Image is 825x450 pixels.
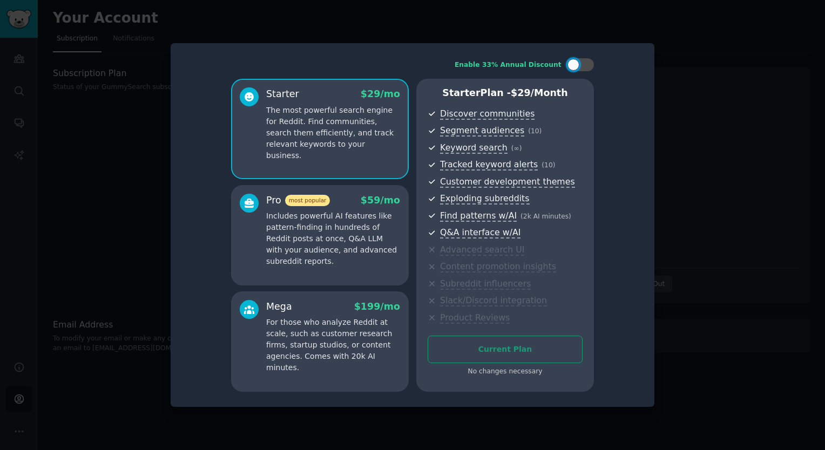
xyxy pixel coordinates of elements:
[440,159,538,171] span: Tracked keyword alerts
[266,317,400,373] p: For those who analyze Reddit at scale, such as customer research firms, startup studios, or conte...
[440,244,524,256] span: Advanced search UI
[542,161,555,169] span: ( 10 )
[440,125,524,137] span: Segment audiences
[266,87,299,101] div: Starter
[440,295,547,306] span: Slack/Discord integration
[361,88,400,99] span: $ 29 /mo
[266,194,330,207] div: Pro
[266,105,400,161] p: The most powerful search engine for Reddit. Find communities, search them efficiently, and track ...
[440,142,508,154] span: Keyword search
[428,86,583,100] p: Starter Plan -
[440,312,510,324] span: Product Reviews
[511,145,522,152] span: ( ∞ )
[440,108,535,120] span: Discover communities
[440,227,520,238] span: Q&A interface w/AI
[440,261,556,272] span: Content promotion insights
[520,213,571,220] span: ( 2k AI minutes )
[440,210,517,222] span: Find patterns w/AI
[285,195,330,206] span: most popular
[354,301,400,312] span: $ 199 /mo
[440,176,575,188] span: Customer development themes
[511,87,568,98] span: $ 29 /month
[528,127,542,135] span: ( 10 )
[361,195,400,206] span: $ 59 /mo
[266,210,400,267] p: Includes powerful AI features like pattern-finding in hundreds of Reddit posts at once, Q&A LLM w...
[440,193,529,204] span: Exploding subreddits
[455,60,562,70] div: Enable 33% Annual Discount
[440,278,531,290] span: Subreddit influencers
[428,367,583,377] div: No changes necessary
[266,300,292,313] div: Mega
